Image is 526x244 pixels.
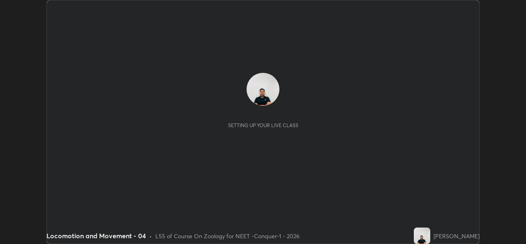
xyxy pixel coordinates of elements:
[46,231,146,241] div: Locomotion and Movement - 04
[155,232,300,240] div: L55 of Course On Zoology for NEET -Conquer-1 - 2026
[414,228,430,244] img: bc45ff1babc54a88b3b2e133d9890c25.jpg
[434,232,480,240] div: [PERSON_NAME]
[149,232,152,240] div: •
[247,73,279,106] img: bc45ff1babc54a88b3b2e133d9890c25.jpg
[228,122,298,128] div: Setting up your live class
